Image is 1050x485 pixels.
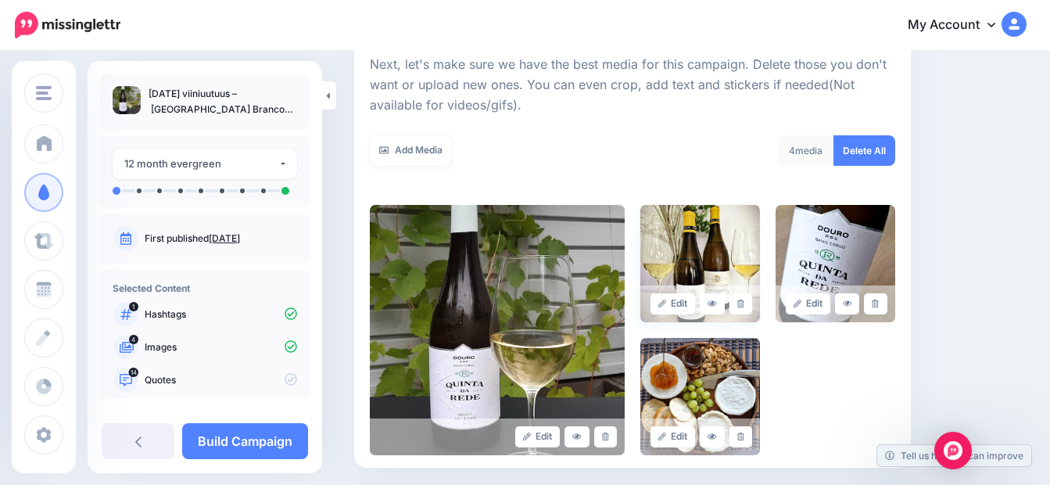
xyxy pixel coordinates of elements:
[370,205,625,455] img: cd8ed49bbbf679be50d394c2c4cc432c_large.jpg
[113,86,141,114] img: cd8ed49bbbf679be50d394c2c4cc432c_thumb.jpg
[777,135,834,166] div: media
[113,149,297,179] button: 12 month evergreen
[515,426,560,447] a: Edit
[149,86,297,117] p: [DATE] viiniuutuus – [GEOGRAPHIC_DATA] Branco 2023
[129,302,138,311] span: 1
[650,426,695,447] a: Edit
[113,282,297,294] h4: Selected Content
[786,293,830,314] a: Edit
[640,205,760,322] img: db7e82d696e1a7649dd102256b5eff0a_large.jpg
[15,12,120,38] img: Missinglettr
[145,232,297,246] p: First published
[209,232,240,244] a: [DATE]
[145,373,297,387] p: Quotes
[833,135,895,166] a: Delete All
[776,205,895,322] img: 4e1b94d26d59ed2638cb06a9bf7637f4_large.jpg
[640,338,760,455] img: 9bf8c1edbf72bebf702b7caf046c76fa_large.jpg
[370,135,452,166] a: Add Media
[145,340,297,354] p: Images
[145,307,297,322] p: Hashtags
[877,445,1031,466] a: Tell us how we can improve
[789,145,795,156] span: 4
[124,155,278,173] div: 12 month evergreen
[129,368,139,377] span: 14
[36,86,52,100] img: menu.png
[129,335,138,344] span: 4
[370,47,895,455] div: Select Media
[370,55,895,116] p: Next, let's make sure we have the best media for this campaign. Delete those you don't want or up...
[892,6,1027,45] a: My Account
[934,432,972,469] div: Open Intercom Messenger
[650,293,695,314] a: Edit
